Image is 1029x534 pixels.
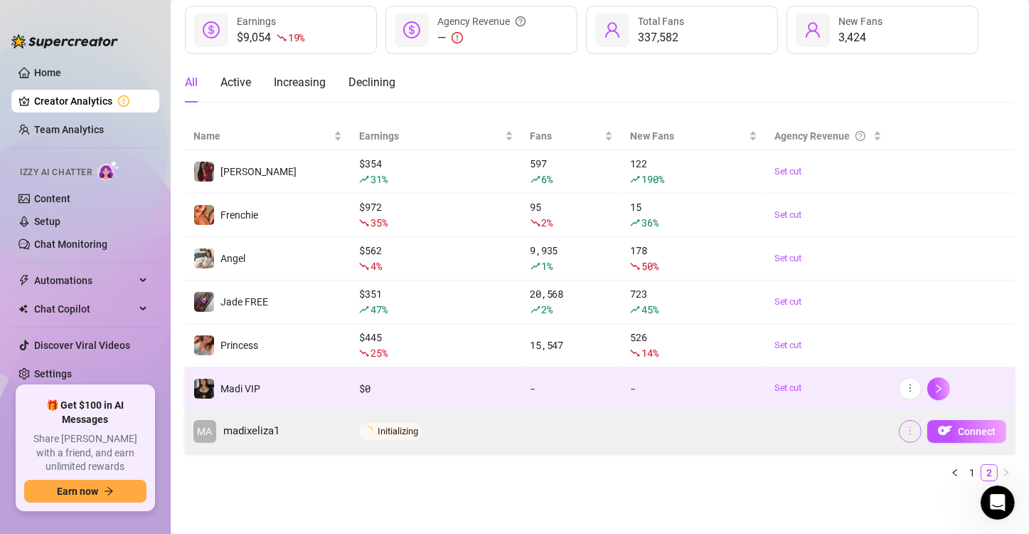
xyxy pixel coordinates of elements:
[57,486,98,497] span: Earn now
[981,464,998,481] li: 2
[16,366,45,394] img: Profile image for Giselle
[958,426,996,437] span: Connect
[26,221,43,238] img: Yoni avatar
[359,128,501,144] span: Earnings
[288,31,304,44] span: 19 %
[136,117,176,132] div: • [DATE]
[194,335,214,355] img: Princess
[220,340,258,351] span: Princess
[630,305,640,315] span: rise
[981,465,997,481] a: 2
[359,174,369,184] span: rise
[641,172,663,186] span: 190 %
[359,348,369,358] span: fall
[351,122,521,150] th: Earnings
[964,464,981,481] li: 1
[542,216,553,229] span: 2 %
[641,303,658,316] span: 45 %
[105,6,182,31] h1: Messages
[998,464,1015,481] li: Next Page
[16,313,45,342] img: Profile image for Giselle
[630,174,640,184] span: rise
[542,172,553,186] span: 6 %
[359,199,513,231] div: $ 972
[362,424,375,437] span: loading
[437,29,526,46] div: —
[531,286,614,318] div: 20,568
[905,426,915,436] span: more
[947,464,964,481] button: left
[774,251,882,266] a: Set cut
[26,273,43,290] img: Yoni avatar
[47,275,127,290] div: 🌟 Supercreator
[34,216,60,227] a: Setup
[542,259,553,273] span: 1 %
[359,156,513,187] div: $ 354
[531,218,540,228] span: fall
[981,486,1015,520] iframe: Intercom live chat
[24,432,146,474] span: Share [PERSON_NAME] with a friend, and earn unlimited rewards
[18,275,30,286] span: thunderbolt
[964,465,980,481] a: 1
[531,243,614,274] div: 9,935
[630,381,757,397] div: -
[220,296,268,308] span: Jade FREE
[604,21,621,38] span: user
[927,377,950,400] button: right
[220,253,245,264] span: Angel
[34,193,70,204] a: Content
[34,124,104,135] a: Team Analytics
[774,381,882,395] a: Set cut
[50,117,133,132] div: [PERSON_NAME]
[21,439,50,449] span: Home
[531,128,602,144] span: Fans
[24,399,146,426] span: 🎁 Get $100 in AI Messages
[50,64,133,79] div: [PERSON_NAME]
[277,33,287,43] span: fall
[71,403,142,460] button: Messages
[630,348,640,358] span: fall
[193,128,331,144] span: Name
[998,464,1015,481] button: right
[185,122,351,150] th: Name
[34,239,107,250] a: Chat Monitoring
[250,6,275,31] div: Close
[24,480,146,503] button: Earn nowarrow-right
[50,169,133,184] div: [PERSON_NAME]
[97,160,119,181] img: AI Chatter
[951,468,959,477] span: left
[142,403,213,460] button: Help
[638,29,684,46] div: 337,582
[16,155,45,184] img: Profile image for Ella
[370,259,381,273] span: 4 %
[516,14,526,29] span: question-circle
[531,261,540,271] span: rise
[50,328,84,342] div: Giselle
[136,64,176,79] div: • [DATE]
[50,380,84,395] div: Giselle
[905,383,915,393] span: more
[630,286,757,318] div: 723
[437,14,526,29] div: Agency Revenue
[14,221,31,238] img: Ella avatar
[194,379,214,399] img: Madi VIP
[220,209,258,221] span: Frenchie
[774,295,882,309] a: Set cut
[194,162,214,182] img: Valentina
[194,292,214,312] img: Jade FREE
[47,222,127,237] div: 🌟 Supercreator
[622,122,765,150] th: New Fans
[370,303,387,316] span: 47 %
[193,420,342,443] a: MAmadixeliza1
[50,51,509,62] span: Let me check on this with my team for you, I'll get back to you as soon as I have an update.
[16,103,45,131] img: Profile image for Ella
[630,243,757,274] div: 178
[198,424,213,439] span: MA
[34,368,72,379] a: Settings
[21,209,38,226] img: Giselle avatar
[50,103,122,115] span: sent an image
[934,384,944,394] span: right
[630,261,640,271] span: fall
[1002,468,1011,477] span: right
[166,439,189,449] span: Help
